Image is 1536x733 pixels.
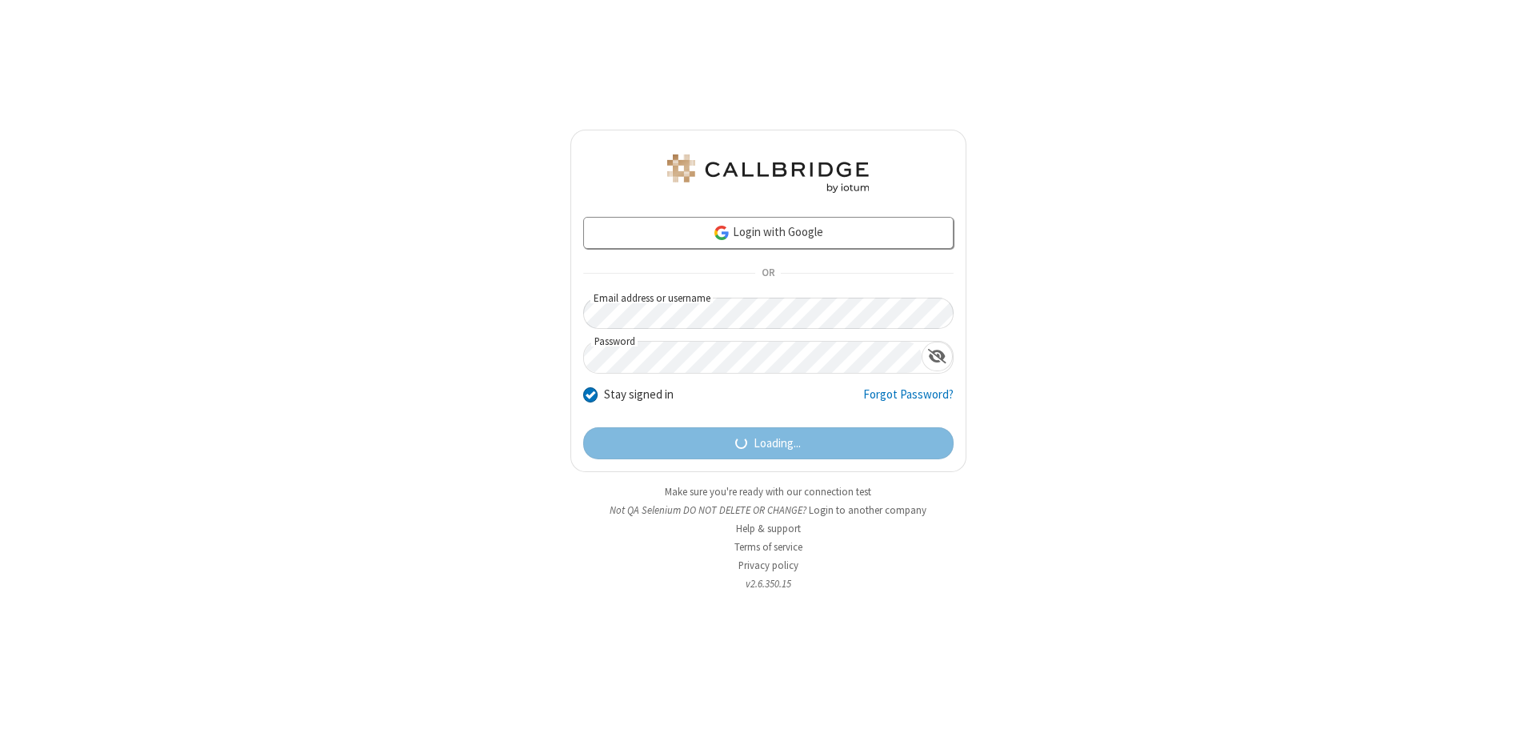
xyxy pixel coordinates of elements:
input: Email address or username [583,298,954,329]
a: Login with Google [583,217,954,249]
input: Password [584,342,922,373]
li: Not QA Selenium DO NOT DELETE OR CHANGE? [570,503,966,518]
a: Forgot Password? [863,386,954,416]
span: OR [755,262,781,285]
label: Stay signed in [604,386,674,404]
a: Privacy policy [738,559,798,572]
img: google-icon.png [713,224,730,242]
span: Loading... [754,435,801,453]
div: Show password [922,342,953,371]
li: v2.6.350.15 [570,576,966,591]
button: Loading... [583,427,954,459]
a: Help & support [736,522,801,535]
button: Login to another company [809,503,926,518]
img: QA Selenium DO NOT DELETE OR CHANGE [664,154,872,193]
a: Make sure you're ready with our connection test [665,485,871,499]
a: Terms of service [734,540,802,554]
